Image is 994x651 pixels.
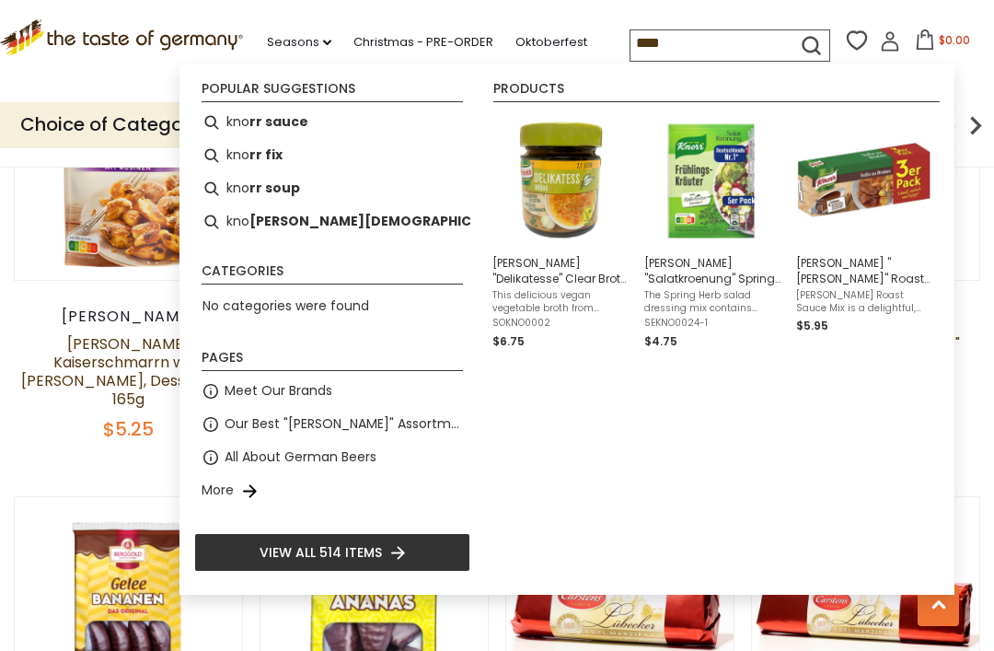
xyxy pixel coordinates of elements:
span: View all 514 items [260,542,382,563]
li: Meet Our Brands [194,375,470,408]
li: knorr sauce [194,106,470,139]
li: Knorr "Braten" Roast Mix Sauce Cubes, 3 pack [789,106,941,358]
div: [PERSON_NAME] [14,308,243,326]
button: $0.00 [904,29,982,57]
span: $6.75 [492,333,525,349]
span: [PERSON_NAME] "[PERSON_NAME]" Roast Mix Sauce Cubes, 3 pack [796,255,933,286]
span: $4.75 [644,333,677,349]
a: Seasons [267,32,331,52]
a: [PERSON_NAME] "Delikatesse" Clear Broth in Glass Jar, 7 LiterThis delicious vegan vegetable broth... [492,113,630,351]
li: Categories [202,264,463,285]
span: SEKNO0024-1 [644,317,781,330]
li: Products [493,82,940,102]
li: knorr fix [194,139,470,172]
li: More [194,474,470,507]
a: Oktoberfest [515,32,587,52]
span: This delicious vegan vegetable broth from [PERSON_NAME] comes in a convenient jar and makes any s... [492,289,630,315]
b: [PERSON_NAME][DEMOGRAPHIC_DATA] [249,211,526,232]
a: Meet Our Brands [225,380,332,401]
span: $0.00 [939,32,970,48]
a: Our Best "[PERSON_NAME]" Assortment: 33 Choices For The Grillabend [225,413,463,435]
span: $5.95 [796,318,828,333]
b: rr fix [249,145,283,166]
span: $5.25 [103,416,154,442]
span: The Spring Herb salad dressing mix contains parsley, chives, chervil, [PERSON_NAME] and lovage. A... [644,289,781,315]
img: next arrow [957,107,994,144]
b: rr sauce [249,111,308,133]
li: knorr soup [194,172,470,205]
li: Popular suggestions [202,82,463,102]
li: Knorr "Delikatesse" Clear Broth in Glass Jar, 7 Liter [485,106,637,358]
b: rr soup [249,178,300,199]
span: No categories were found [202,296,369,315]
span: [PERSON_NAME] Roast Sauce Mix is a delightful, rich sauce perfect for pork or beef. Simply add wa... [796,289,933,315]
li: knorr salat [194,205,470,238]
li: All About German Beers [194,441,470,474]
a: [PERSON_NAME] Kaiserschmarrn with [PERSON_NAME], Dessert Mix, 165g [21,333,237,410]
li: View all 514 items [194,533,470,572]
img: Knorr Sprint Herb Dressing Mix [646,113,780,247]
li: Pages [202,351,463,371]
a: Christmas - PRE-ORDER [353,32,493,52]
a: On Sale [404,61,451,81]
span: [PERSON_NAME] "Delikatesse" Clear Broth in Glass Jar, 7 Liter [492,255,630,286]
span: SOKNO0002 [492,317,630,330]
span: [PERSON_NAME] "Salatkroenung" Spring Herb Dressing Mix, 5 pack [644,255,781,286]
li: Our Best "[PERSON_NAME]" Assortment: 33 Choices For The Grillabend [194,408,470,441]
a: Knorr Sprint Herb Dressing Mix[PERSON_NAME] "Salatkroenung" Spring Herb Dressing Mix, 5 packThe S... [644,113,781,351]
div: Instant Search Results [179,64,954,595]
li: Knorr "Salatkroenung" Spring Herb Dressing Mix, 5 pack [637,106,789,358]
a: All About German Beers [225,447,376,468]
a: [PERSON_NAME] "[PERSON_NAME]" Roast Mix Sauce Cubes, 3 pack[PERSON_NAME] Roast Sauce Mix is a del... [796,113,933,351]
